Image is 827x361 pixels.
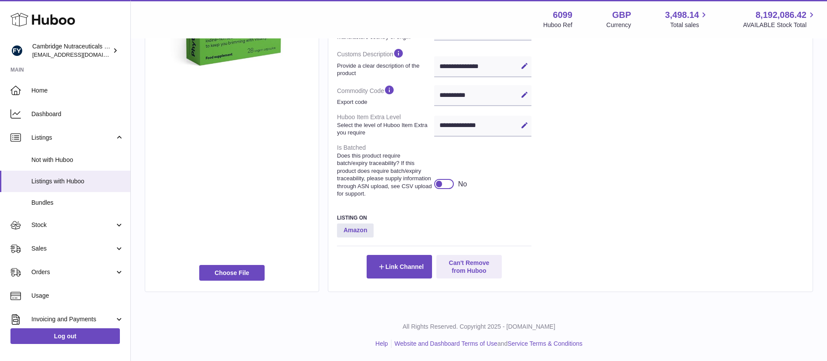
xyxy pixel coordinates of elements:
[31,315,115,323] span: Invoicing and Payments
[31,156,124,164] span: Not with Huboo
[31,221,115,229] span: Stock
[337,44,434,80] dt: Customs Description
[743,9,817,29] a: 8,192,086.42 AVAILABLE Stock Total
[670,21,709,29] span: Total sales
[138,323,820,331] p: All Rights Reserved. Copyright 2025 - [DOMAIN_NAME]
[31,292,124,300] span: Usage
[543,21,572,29] div: Huboo Ref
[436,255,502,278] button: Can't Remove from Huboo
[199,265,265,281] span: Choose File
[31,177,124,186] span: Listings with Huboo
[337,62,432,77] strong: Provide a clear description of the product
[606,21,631,29] div: Currency
[367,255,432,278] button: Link Channel
[10,44,24,57] img: internalAdmin-6099@internal.huboo.com
[337,81,434,110] dt: Commodity Code
[743,21,817,29] span: AVAILABLE Stock Total
[32,42,111,59] div: Cambridge Nutraceuticals Ltd
[507,340,582,347] a: Service Terms & Conditions
[337,121,432,137] strong: Select the level of Huboo Item Extra you require
[665,9,709,29] a: 3,498.14 Total sales
[391,340,582,348] li: and
[10,328,120,344] a: Log out
[31,268,115,276] span: Orders
[395,340,497,347] a: Website and Dashboard Terms of Use
[612,9,631,21] strong: GBP
[337,152,432,198] strong: Does this product require batch/expiry traceability? If this product does require batch/expiry tr...
[553,9,572,21] strong: 6099
[31,110,124,118] span: Dashboard
[337,140,434,201] dt: Is Batched
[337,223,374,237] strong: Amazon
[31,199,124,207] span: Bundles
[756,9,807,21] span: 8,192,086.42
[31,244,115,253] span: Sales
[32,51,128,58] span: [EMAIL_ADDRESS][DOMAIN_NAME]
[337,214,531,221] h3: Listing On
[337,98,432,106] strong: Export code
[31,134,115,142] span: Listings
[337,110,434,140] dt: Huboo Item Extra Level
[458,179,467,189] div: No
[375,340,388,347] a: Help
[31,86,124,95] span: Home
[665,9,699,21] span: 3,498.14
